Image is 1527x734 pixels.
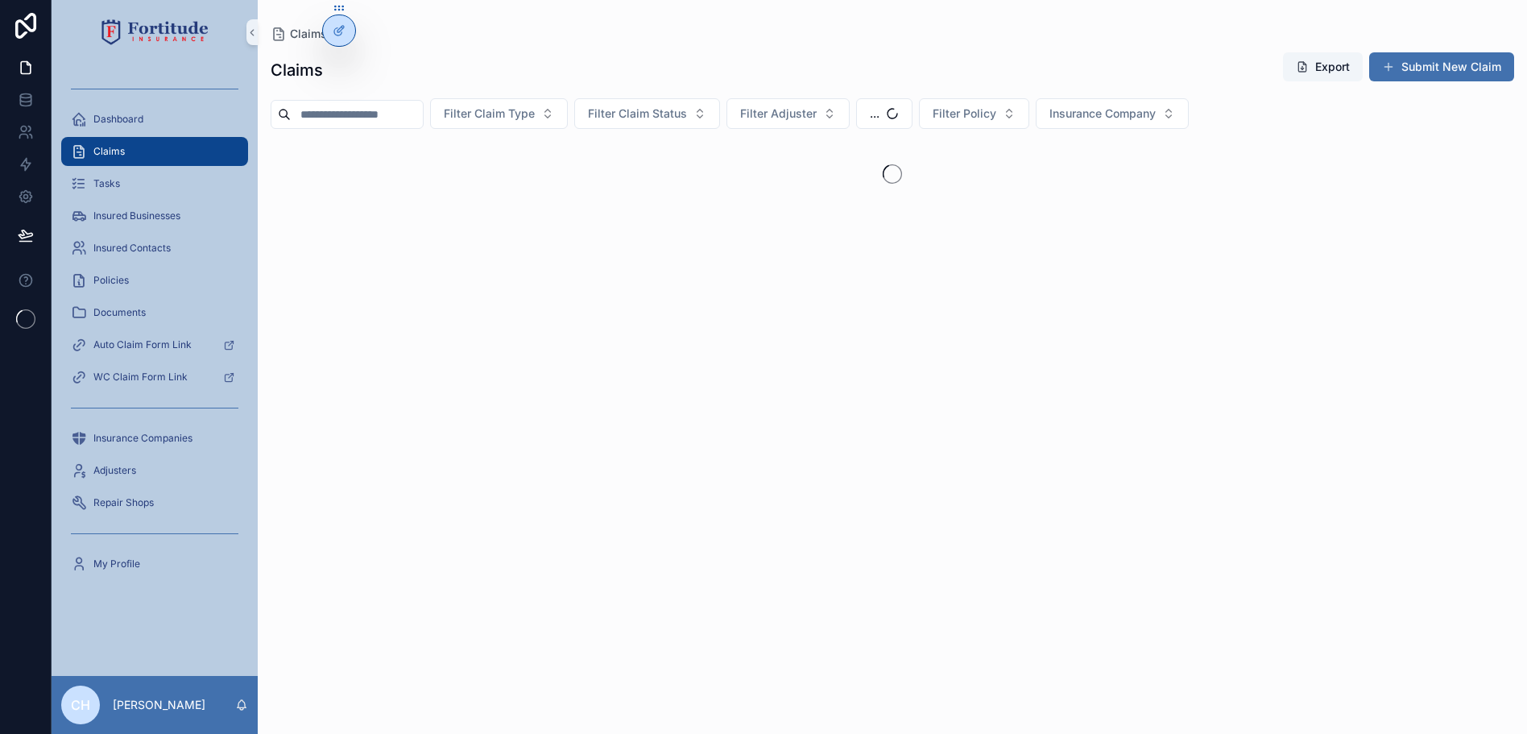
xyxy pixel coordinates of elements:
[444,106,535,122] span: Filter Claim Type
[93,209,180,222] span: Insured Businesses
[61,234,248,263] a: Insured Contacts
[52,64,258,599] div: scrollable content
[271,59,323,81] h1: Claims
[61,201,248,230] a: Insured Businesses
[93,242,171,255] span: Insured Contacts
[1036,98,1189,129] button: Select Button
[290,26,327,42] span: Claims
[93,306,146,319] span: Documents
[93,177,120,190] span: Tasks
[726,98,850,129] button: Select Button
[93,338,192,351] span: Auto Claim Form Link
[93,496,154,509] span: Repair Shops
[93,371,188,384] span: WC Claim Form Link
[93,274,129,287] span: Policies
[93,113,143,126] span: Dashboard
[933,106,996,122] span: Filter Policy
[740,106,817,122] span: Filter Adjuster
[93,558,140,570] span: My Profile
[61,137,248,166] a: Claims
[61,330,248,359] a: Auto Claim Form Link
[71,695,90,715] span: CH
[574,98,720,129] button: Select Button
[61,105,248,134] a: Dashboard
[1283,52,1363,81] button: Export
[61,298,248,327] a: Documents
[61,424,248,453] a: Insurance Companies
[856,98,912,129] button: Select Button
[113,697,205,713] p: [PERSON_NAME]
[61,363,248,392] a: WC Claim Form Link
[61,549,248,578] a: My Profile
[870,106,879,122] span: ...
[93,145,125,158] span: Claims
[61,266,248,295] a: Policies
[919,98,1029,129] button: Select Button
[101,19,209,45] img: App logo
[93,432,192,445] span: Insurance Companies
[271,26,327,42] a: Claims
[430,98,568,129] button: Select Button
[93,464,136,477] span: Adjusters
[588,106,687,122] span: Filter Claim Status
[61,169,248,198] a: Tasks
[61,456,248,485] a: Adjusters
[61,488,248,517] a: Repair Shops
[1369,52,1514,81] button: Submit New Claim
[1049,106,1156,122] span: Insurance Company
